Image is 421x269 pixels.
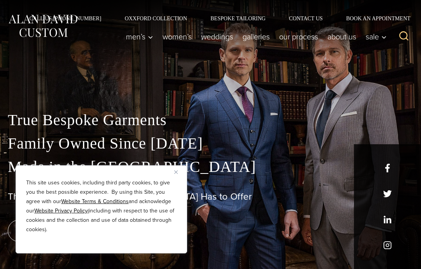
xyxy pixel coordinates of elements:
[18,16,113,21] a: Call Us [PHONE_NUMBER]
[8,191,413,202] h1: The Best Custom Suits [GEOGRAPHIC_DATA] Has to Offer
[174,170,178,174] img: Close
[126,33,153,41] span: Men’s
[323,29,361,44] a: About Us
[274,29,323,44] a: Our Process
[113,16,199,21] a: Oxxford Collection
[366,33,387,41] span: Sale
[174,167,184,177] button: Close
[277,16,334,21] a: Contact Us
[121,29,391,44] nav: Primary Navigation
[61,197,129,205] a: Website Terms & Conditions
[199,16,277,21] a: Bespoke Tailoring
[158,29,196,44] a: Women’s
[8,220,117,242] a: book an appointment
[18,16,413,21] nav: Secondary Navigation
[8,108,413,179] p: True Bespoke Garments Family Owned Since [DATE] Made in the [GEOGRAPHIC_DATA]
[34,207,88,215] a: Website Privacy Policy
[394,27,413,46] button: View Search Form
[196,29,238,44] a: weddings
[334,16,413,21] a: Book an Appointment
[26,178,177,234] p: This site uses cookies, including third party cookies, to give you the best possible experience. ...
[8,13,78,39] img: Alan David Custom
[238,29,274,44] a: Galleries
